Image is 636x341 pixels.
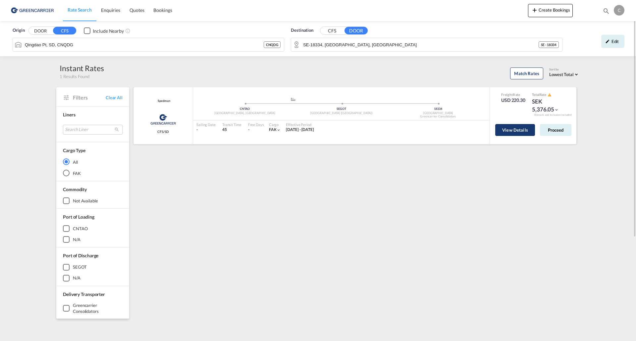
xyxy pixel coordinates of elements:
span: Rate Search [68,7,92,13]
div: Contract / Rate Agreement / Tariff / Spot Pricing Reference Number: Spedman [156,99,170,103]
div: icon-pencilEdit [601,35,624,48]
span: [DATE] - [DATE] [286,127,314,132]
md-input-container: Qingdao Pt, SD, CNQDG [13,38,284,51]
div: icon-magnify [603,7,610,17]
span: Port of Loading [63,214,94,220]
span: Spedman [156,99,170,103]
div: Free Days [248,122,264,127]
span: Destination [291,27,313,34]
md-radio-button: All [63,158,123,165]
div: Include Nearby [93,28,124,34]
div: [GEOGRAPHIC_DATA], [GEOGRAPHIC_DATA] [196,111,293,115]
div: N/A [73,275,80,281]
md-checkbox: CNTAO [63,225,123,232]
div: Instant Rates [60,63,104,73]
span: Port of Discharge [63,253,98,258]
button: DOOR [29,27,52,35]
span: 1 Results Found [60,73,89,79]
div: [GEOGRAPHIC_DATA] [390,111,486,115]
span: Filters [73,94,106,101]
span: Bookings [153,7,172,13]
button: icon-alert [547,92,552,97]
div: Effective Period [286,122,314,127]
button: CFS [320,27,344,35]
div: N/A [73,236,80,242]
span: 18334 [434,107,442,110]
div: C [614,5,624,16]
span: Liners [63,112,75,117]
span: Commodity [63,187,87,192]
md-checkbox: Checkbox No Ink [84,27,124,34]
button: CFS [53,27,76,34]
span: Delivery Transporter [63,291,105,297]
md-icon: icon-pencil [605,39,610,44]
div: Greencarrier Consolidators [390,114,486,119]
md-checkbox: N/A [63,275,123,281]
md-icon: Unchecked: Ignores neighbouring ports when fetching rates.Checked : Includes neighbouring ports w... [125,28,131,33]
span: Origin [13,27,25,34]
md-radio-button: FAK [63,170,123,176]
md-icon: icon-chevron-down [276,128,281,132]
div: Total Rate [532,92,565,98]
div: USD 220.30 [501,97,525,104]
button: DOOR [344,27,368,34]
div: Greencarrier Consolidators [73,302,123,314]
img: Greencarrier Consolidators [148,111,178,128]
div: 15 Aug 2025 - 31 Aug 2025 [286,127,314,133]
input: Search by Door [303,40,539,50]
div: [GEOGRAPHIC_DATA] ([GEOGRAPHIC_DATA]) [293,111,390,115]
button: icon-plus 400-fgCreate Bookings [528,4,573,17]
md-icon: assets/icons/custom/ship-fill.svg [289,98,297,101]
button: Match Rates [510,67,543,79]
div: CNTAO [73,226,88,232]
md-checkbox: SEGOT [63,264,123,271]
div: - [248,127,249,133]
div: CNTAO [196,107,293,111]
span: Clear All [106,95,123,101]
md-select: Select: Lowest Total [549,70,580,78]
div: Freight Rate [501,92,525,97]
span: SE - 18334 [541,42,556,47]
div: CNQDG [264,41,281,48]
div: not available [73,198,98,204]
span: CFS/SD [157,129,169,134]
div: SEGOT [73,264,87,270]
button: Proceed [540,124,571,136]
md-icon: icon-alert [548,93,552,97]
div: SEK 5,376.05 [532,98,565,113]
span: Lowest Total [549,72,574,77]
md-checkbox: Greencarrier Consolidators [63,302,123,314]
img: 609dfd708afe11efa14177256b0082fb.png [10,3,55,18]
md-icon: icon-plus 400-fg [531,6,539,14]
span: FAK [269,127,277,132]
md-icon: icon-chevron-down [554,107,559,112]
span: Enquiries [101,7,120,13]
input: Search by Port [25,40,264,50]
md-input-container: SE-18334,Täby,Stockholm [291,38,562,51]
div: Cargo Type [63,147,85,154]
div: - [196,127,216,133]
div: Remark and Inclusion included [529,113,576,117]
div: 45 [222,127,241,133]
button: View Details [495,124,535,136]
div: Sailing Date [196,122,216,127]
span: Quotes [130,7,144,13]
div: Cargo [269,122,281,127]
md-checkbox: N/A [63,236,123,243]
div: SEGOT [293,107,390,111]
md-icon: icon-magnify [603,7,610,15]
div: Transit Time [222,122,241,127]
div: Sort by [549,67,580,72]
